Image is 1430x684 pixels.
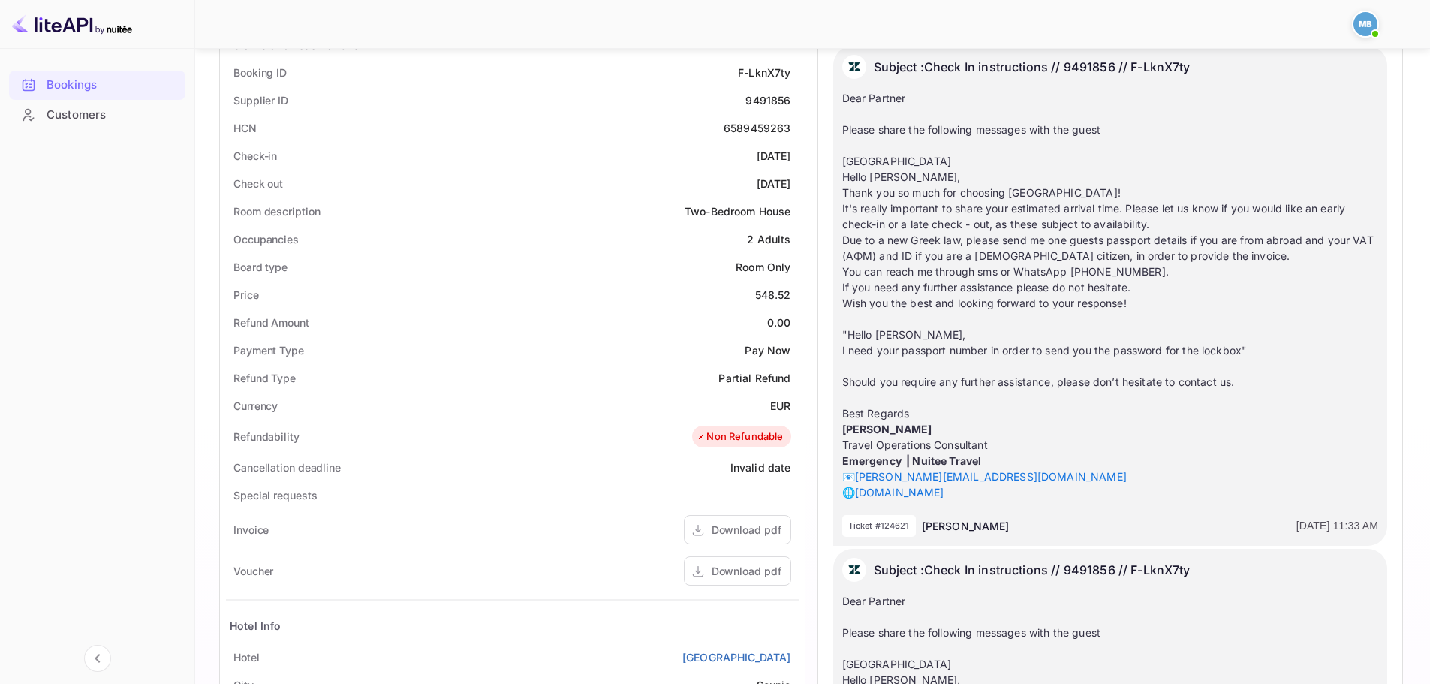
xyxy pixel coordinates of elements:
[230,618,281,634] div: Hotel Info
[233,65,287,80] div: Booking ID
[233,522,269,538] div: Invoice
[233,429,300,444] div: Refundability
[233,398,278,414] div: Currency
[233,342,304,358] div: Payment Type
[842,90,1379,500] div: Dear Partner Please share the following messages with the guest "Hello [PERSON_NAME], I need your...
[233,203,320,219] div: Room description
[233,315,309,330] div: Refund Amount
[9,101,185,128] a: Customers
[696,429,783,444] div: Non Refundable
[755,287,791,303] div: 548.52
[233,148,277,164] div: Check-in
[842,169,1379,311] td: Hello [PERSON_NAME], Thank you so much for choosing [GEOGRAPHIC_DATA]! It's really important to s...
[233,563,273,579] div: Voucher
[685,203,791,219] div: Two-Bedroom House
[922,518,1010,534] p: [PERSON_NAME]
[767,315,791,330] div: 0.00
[9,71,185,100] div: Bookings
[712,522,781,538] div: Download pdf
[747,231,790,247] div: 2 Adults
[745,92,790,108] div: 9491856
[848,520,910,532] p: Ticket #124621
[233,92,288,108] div: Supplier ID
[874,55,1191,79] p: Subject : Check In instructions // 9491856 // F-LknX7ty
[842,421,1379,500] p: Travel Operations Consultant 📧 🌐
[682,649,791,665] a: [GEOGRAPHIC_DATA]
[9,101,185,130] div: Customers
[842,558,866,582] img: AwvSTEc2VUhQAAAAAElFTkSuQmCC
[84,645,111,672] button: Collapse navigation
[842,55,866,79] img: AwvSTEc2VUhQAAAAAElFTkSuQmCC
[233,487,317,503] div: Special requests
[9,71,185,98] a: Bookings
[842,153,1379,169] td: [GEOGRAPHIC_DATA]
[842,656,1379,672] td: [GEOGRAPHIC_DATA]
[233,370,296,386] div: Refund Type
[233,460,341,475] div: Cancellation deadline
[1296,518,1378,534] div: [DATE] 11:33 AM
[855,470,1127,483] a: [PERSON_NAME][EMAIL_ADDRESS][DOMAIN_NAME]
[718,370,790,386] div: Partial Refund
[233,259,288,275] div: Board type
[730,460,791,475] div: Invalid date
[842,423,932,435] strong: [PERSON_NAME]
[855,486,944,499] a: [DOMAIN_NAME]
[724,120,791,136] div: 6589459263
[233,176,283,191] div: Check out
[12,12,132,36] img: LiteAPI logo
[47,107,178,124] div: Customers
[712,563,781,579] div: Download pdf
[233,649,260,665] div: Hotel
[745,342,790,358] div: Pay Now
[1353,12,1377,36] img: Mohcine Belkhir
[233,231,299,247] div: Occupancies
[233,287,259,303] div: Price
[47,77,178,94] div: Bookings
[757,148,791,164] div: [DATE]
[874,558,1191,582] p: Subject : Check In instructions // 9491856 // F-LknX7ty
[842,454,982,467] strong: Emergency | Nuitee Travel
[770,398,790,414] div: EUR
[736,259,790,275] div: Room Only
[233,120,257,136] div: HCN
[738,65,790,80] div: F-LknX7ty
[757,176,791,191] div: [DATE]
